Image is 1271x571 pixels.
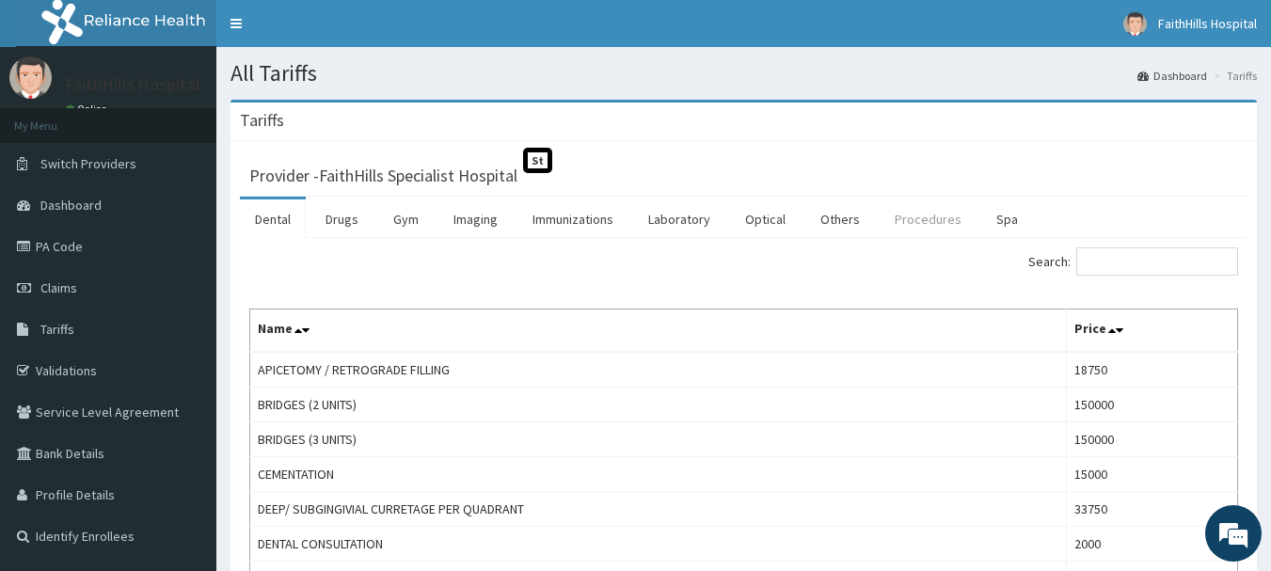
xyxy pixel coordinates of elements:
[438,199,513,239] a: Imaging
[805,199,875,239] a: Others
[378,199,434,239] a: Gym
[40,197,102,214] span: Dashboard
[1158,15,1257,32] span: FaithHills Hospital
[981,199,1033,239] a: Spa
[1076,247,1238,276] input: Search:
[1067,352,1238,388] td: 18750
[1067,388,1238,422] td: 150000
[310,199,373,239] a: Drugs
[230,61,1257,86] h1: All Tariffs
[250,527,1067,562] td: DENTAL CONSULTATION
[1137,68,1207,84] a: Dashboard
[250,352,1067,388] td: APICETOMY / RETROGRADE FILLING
[250,492,1067,527] td: DEEP/ SUBGINGIVIAL CURRETAGE PER QUADRANT
[250,309,1067,353] th: Name
[66,76,200,93] p: FaithHills Hospital
[523,148,552,173] span: St
[250,457,1067,492] td: CEMENTATION
[880,199,977,239] a: Procedures
[517,199,628,239] a: Immunizations
[40,321,74,338] span: Tariffs
[1067,457,1238,492] td: 15000
[240,199,306,239] a: Dental
[730,199,801,239] a: Optical
[250,422,1067,457] td: BRIDGES (3 UNITS)
[40,155,136,172] span: Switch Providers
[1209,68,1257,84] li: Tariffs
[1067,492,1238,527] td: 33750
[40,279,77,296] span: Claims
[66,103,111,116] a: Online
[9,56,52,99] img: User Image
[250,388,1067,422] td: BRIDGES (2 UNITS)
[1123,12,1147,36] img: User Image
[249,167,517,184] h3: Provider - FaithHills Specialist Hospital
[633,199,725,239] a: Laboratory
[1067,309,1238,353] th: Price
[1067,422,1238,457] td: 150000
[1028,247,1238,276] label: Search:
[1067,527,1238,562] td: 2000
[240,112,284,129] h3: Tariffs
